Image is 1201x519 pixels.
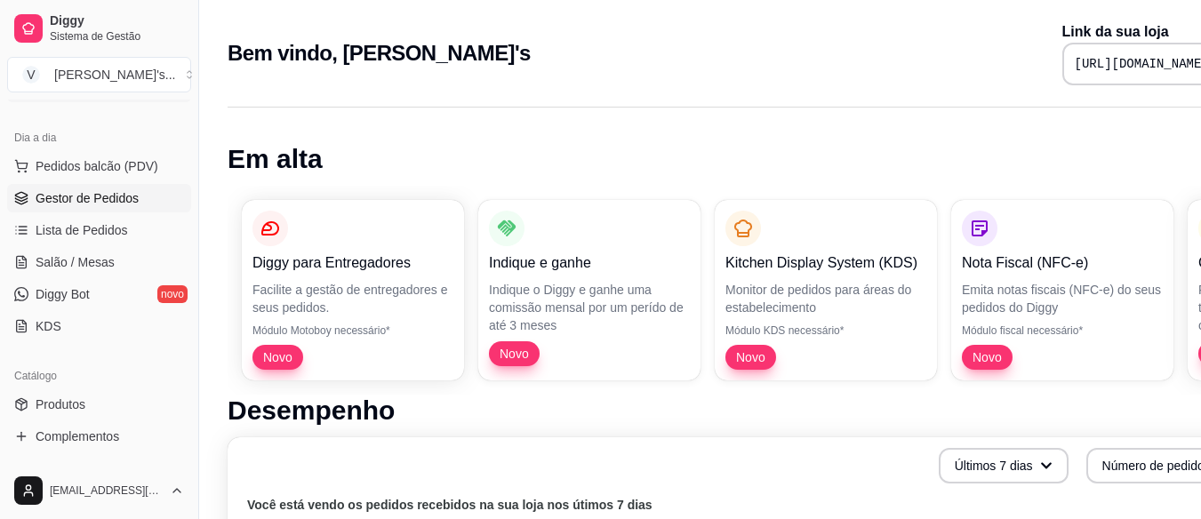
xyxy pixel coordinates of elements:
a: Gestor de Pedidos [7,184,191,212]
a: Lista de Pedidos [7,216,191,244]
h2: Bem vindo, [PERSON_NAME]'s [228,39,531,68]
span: Salão / Mesas [36,253,115,271]
div: [PERSON_NAME]'s ... [54,66,175,84]
p: Facilite a gestão de entregadores e seus pedidos. [252,281,453,316]
p: Emita notas fiscais (NFC-e) do seus pedidos do Diggy [962,281,1163,316]
span: Novo [729,348,773,366]
a: DiggySistema de Gestão [7,7,191,50]
p: Módulo fiscal necessário* [962,323,1163,338]
span: [EMAIL_ADDRESS][DOMAIN_NAME] [50,483,163,498]
button: Diggy para EntregadoresFacilite a gestão de entregadores e seus pedidos.Módulo Motoboy necessário... [242,200,464,380]
p: Monitor de pedidos para áreas do estabelecimento [725,281,926,316]
span: Produtos [36,395,85,413]
button: Nota Fiscal (NFC-e)Emita notas fiscais (NFC-e) do seus pedidos do DiggyMódulo fiscal necessário*Novo [951,200,1173,380]
div: Dia a dia [7,124,191,152]
span: Lista de Pedidos [36,221,128,239]
span: Novo [965,348,1009,366]
span: KDS [36,317,61,335]
p: Módulo Motoboy necessário* [252,323,453,338]
span: Diggy Bot [36,285,90,303]
p: Indique e ganhe [489,252,690,274]
button: Últimos 7 dias [939,448,1069,483]
button: Kitchen Display System (KDS)Monitor de pedidos para áreas do estabelecimentoMódulo KDS necessário... [715,200,937,380]
div: Catálogo [7,362,191,390]
a: Salão / Mesas [7,248,191,276]
span: Sistema de Gestão [50,29,184,44]
button: [EMAIL_ADDRESS][DOMAIN_NAME] [7,469,191,512]
span: Novo [492,345,536,363]
button: Select a team [7,57,191,92]
a: KDS [7,312,191,340]
text: Você está vendo os pedidos recebidos na sua loja nos útimos 7 dias [247,498,653,512]
span: Gestor de Pedidos [36,189,139,207]
span: V [22,66,40,84]
p: Kitchen Display System (KDS) [725,252,926,274]
span: Novo [256,348,300,366]
span: Pedidos balcão (PDV) [36,157,158,175]
p: Módulo KDS necessário* [725,323,926,338]
p: Nota Fiscal (NFC-e) [962,252,1163,274]
button: Pedidos balcão (PDV) [7,152,191,180]
a: Complementos [7,422,191,451]
a: Diggy Botnovo [7,280,191,308]
p: Indique o Diggy e ganhe uma comissão mensal por um perído de até 3 meses [489,281,690,334]
p: Diggy para Entregadores [252,252,453,274]
span: Diggy [50,13,184,29]
button: Indique e ganheIndique o Diggy e ganhe uma comissão mensal por um perído de até 3 mesesNovo [478,200,701,380]
a: Produtos [7,390,191,419]
span: Complementos [36,427,119,445]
